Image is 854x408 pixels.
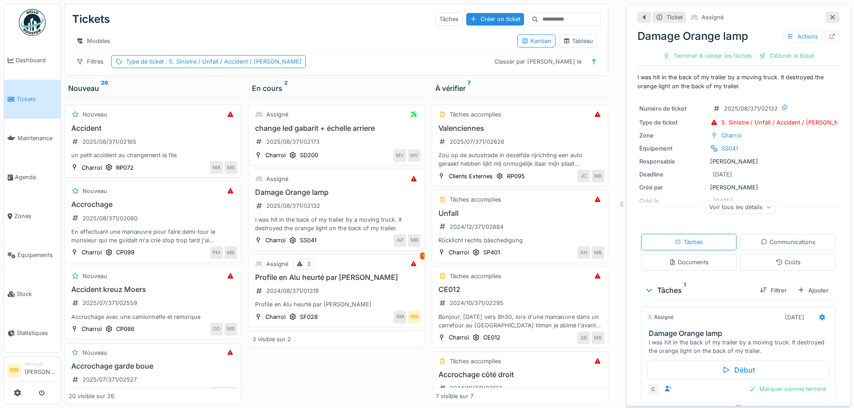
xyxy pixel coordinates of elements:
[225,323,237,335] div: MB
[116,325,134,333] div: CP086
[101,83,108,94] sup: 26
[649,338,832,355] div: I was hit in the back of my trailer by a moving truck. It destroyed the orange light on the back ...
[252,124,421,133] h3: change led gabarit + échelle arriere
[450,357,501,365] div: Tâches accomplies
[436,124,604,133] h3: Valenciennes
[266,137,320,146] div: 2025/08/371/02173
[468,83,471,94] sup: 7
[436,209,604,218] h3: Unfall
[436,370,604,379] h3: Accrochage côté droit
[394,234,406,247] div: AP
[436,285,604,294] h3: CE012
[300,151,318,159] div: SD200
[82,325,102,333] div: Charroi
[266,110,288,119] div: Assigné
[300,313,318,321] div: SF028
[702,13,724,21] div: Assigné
[265,236,286,245] div: Charroi
[592,331,604,344] div: MB
[794,284,832,296] div: Ajouter
[776,258,801,266] div: Coûts
[449,248,469,257] div: Charroi
[483,333,500,342] div: CE012
[225,161,237,174] div: MB
[82,110,107,119] div: Nouveau
[16,56,57,64] span: Dashboard
[69,200,237,209] h3: Accrochage
[639,157,837,166] div: [PERSON_NAME]
[69,228,237,245] div: En effectuant une manœuvre pour faire demi-tour le monsieur qui me guidait m'a crié stop trop tar...
[69,124,237,133] h3: Accident
[436,236,604,245] div: Rücklicht rechts bäschedigung
[721,118,854,127] div: 5. Sinistre / Unfall / Accident / [PERSON_NAME]
[761,238,815,246] div: Communications
[69,392,114,400] div: 20 visible sur 26
[450,223,503,231] div: 2024/12/371/02884
[420,253,426,259] div: 1
[225,246,237,259] div: MB
[435,13,463,26] div: Tâches
[72,55,108,68] div: Filtres
[592,170,604,182] div: MB
[82,163,102,172] div: Charroi
[449,333,469,342] div: Charroi
[721,131,741,140] div: Charroi
[4,197,61,236] a: Zones
[637,73,839,90] p: I was hit in the back of my trailer by a moving truck. It destroyed the orange light on the back ...
[4,314,61,352] a: Statistiques
[4,119,61,158] a: Maintenance
[755,50,818,62] div: Clôturer le ticket
[17,290,57,298] span: Stock
[82,272,107,280] div: Nouveau
[116,163,134,172] div: RP072
[266,260,288,268] div: Assigné
[450,110,501,119] div: Tâches accomplies
[210,161,223,174] div: MA
[450,299,503,307] div: 2024/10/371/02295
[745,383,830,395] div: Marquer comme terminé
[82,248,102,257] div: Charroi
[17,95,57,103] span: Tickets
[490,55,585,68] div: Classer par [PERSON_NAME] le
[639,118,707,127] div: Type de ticket
[4,41,61,80] a: Dashboard
[266,202,320,210] div: 2025/08/371/02132
[705,201,776,214] div: Voir tous les détails
[252,335,291,344] div: 3 visible sur 2
[639,104,707,113] div: Numéro de ticket
[435,83,605,94] div: À vérifier
[684,285,686,296] sup: 1
[639,183,837,192] div: [PERSON_NAME]
[647,361,830,379] div: Début
[450,384,502,392] div: 2024/10/371/02122
[25,361,57,380] li: [PERSON_NAME]
[436,151,604,168] div: Zou op de autostrade in dezelfde rijrichting een auto geraakt hebben lijkt mij onmogelijk daar mi...
[659,50,755,62] div: Terminer & valider les tâches
[592,246,604,259] div: MB
[252,215,421,232] div: I was hit in the back of my trailer by a moving truck. It destroyed the orange light on the back ...
[4,275,61,314] a: Stock
[713,170,732,179] div: [DATE]
[69,151,237,159] div: un petit accident au changement la file
[675,238,703,246] div: Tâches
[68,83,238,94] div: Nouveau
[450,272,501,280] div: Tâches accomplies
[637,28,839,44] div: Damage Orange lamp
[69,285,237,294] h3: Accident kreuz Moers
[265,313,286,321] div: Charroi
[69,313,237,321] div: Accrochage avec une camionnette et remorque
[300,236,316,245] div: SS041
[577,246,590,259] div: AH
[639,144,707,153] div: Équipement
[4,158,61,197] a: Agenda
[266,175,288,183] div: Assigné
[724,104,778,113] div: 2025/08/371/02132
[436,313,604,330] div: Bonjour, [DATE] vers 8h30, lors d'une manœuvre dans un carrefour au [GEOGRAPHIC_DATA] tilman je a...
[252,83,421,94] div: En cours
[783,30,822,43] div: Actions
[507,172,525,180] div: RP095
[394,149,406,162] div: MV
[4,80,61,119] a: Tickets
[639,157,707,166] div: Responsable
[645,285,753,296] div: Tâches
